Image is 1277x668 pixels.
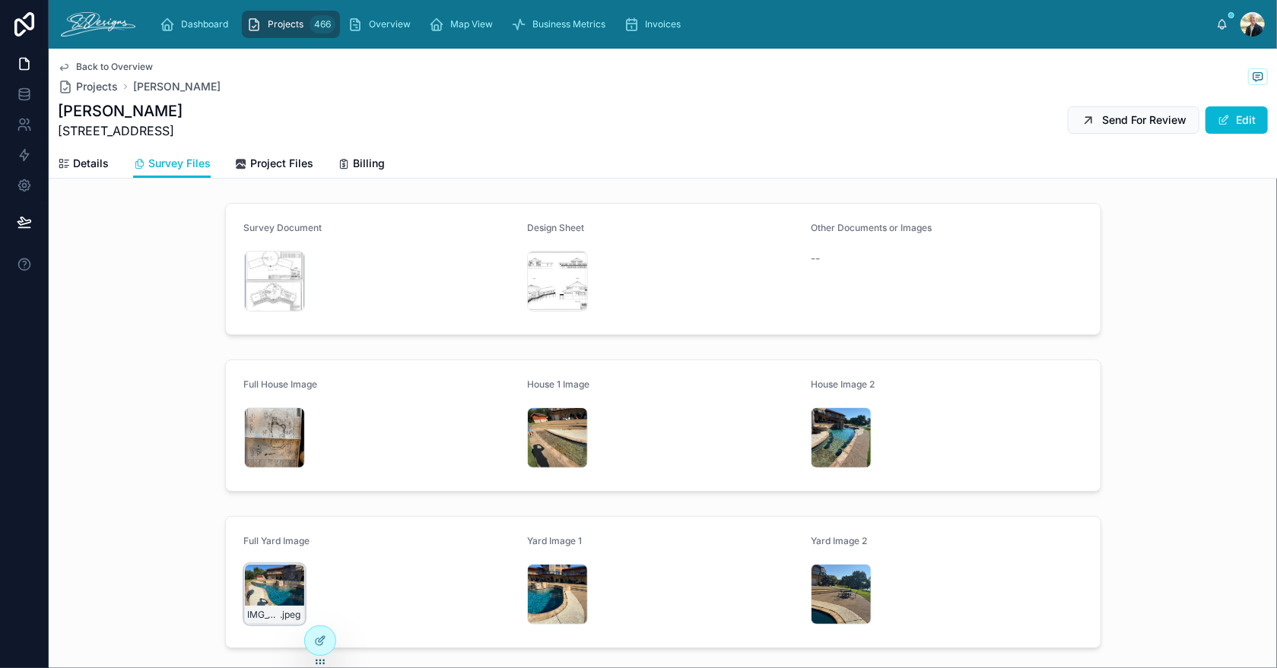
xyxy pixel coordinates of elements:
span: Survey Document [244,222,322,233]
a: Projects466 [242,11,340,38]
img: App logo [61,12,135,36]
span: Send For Review [1102,112,1186,128]
a: Overview [343,11,421,38]
span: Full Yard Image [244,535,310,546]
a: Project Files [235,150,313,180]
span: Projects [76,79,118,94]
span: Back to Overview [76,61,153,73]
button: Send For Review [1068,106,1199,134]
span: Business Metrics [532,18,605,30]
a: Back to Overview [58,61,153,73]
a: Map View [424,11,503,38]
span: House Image 2 [811,378,875,390]
a: Survey Files [133,150,211,179]
span: Survey Files [148,156,211,171]
a: Dashboard [155,11,239,38]
span: Other Documents or Images [811,222,932,233]
span: Details [73,156,109,171]
span: Map View [450,18,493,30]
span: Project Files [250,156,313,171]
a: Billing [338,150,385,180]
a: [PERSON_NAME] [133,79,221,94]
h1: [PERSON_NAME] [58,100,183,122]
span: Invoices [645,18,681,30]
span: Design Sheet [527,222,584,233]
span: House 1 Image [527,378,589,390]
span: .jpeg [281,609,301,621]
button: Edit [1206,106,1268,134]
span: Projects [268,18,303,30]
a: Business Metrics [507,11,616,38]
span: Dashboard [181,18,228,30]
div: 466 [310,15,335,33]
span: Overview [369,18,411,30]
a: Invoices [619,11,691,38]
span: Yard Image 1 [527,535,582,546]
span: IMG_3469 [248,609,281,621]
span: Yard Image 2 [811,535,867,546]
span: -- [811,251,820,266]
a: Details [58,150,109,180]
span: Billing [353,156,385,171]
div: scrollable content [148,8,1216,41]
a: Projects [58,79,118,94]
span: Full House Image [244,378,318,390]
span: [STREET_ADDRESS] [58,122,183,140]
